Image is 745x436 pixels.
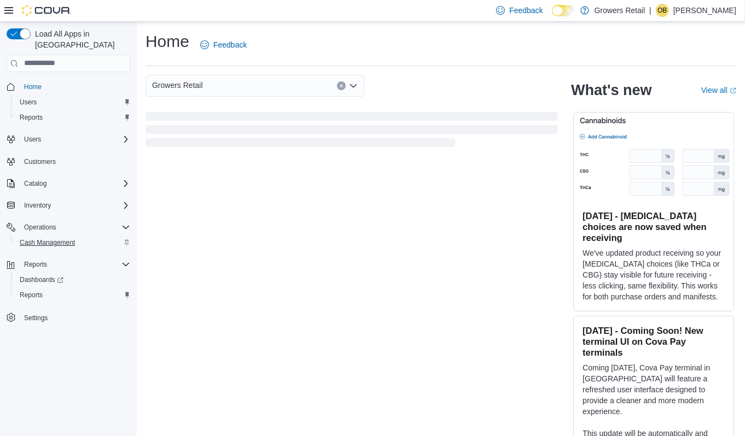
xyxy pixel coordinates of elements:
span: Settings [20,310,130,324]
button: Customers [2,154,135,169]
span: Loading [145,114,558,149]
p: | [649,4,651,17]
span: Reports [20,113,43,122]
span: Feedback [213,39,247,50]
a: Feedback [196,34,251,56]
button: Inventory [2,198,135,213]
span: Customers [24,157,56,166]
p: [PERSON_NAME] [673,4,736,17]
a: Customers [20,155,60,168]
a: View allExternal link [701,86,736,95]
button: Catalog [20,177,51,190]
span: Dashboards [15,273,130,286]
span: Users [20,98,37,107]
h3: [DATE] - Coming Soon! New terminal UI on Cova Pay terminals [583,325,725,358]
span: Cash Management [20,238,75,247]
button: Reports [2,257,135,272]
button: Home [2,79,135,95]
span: Dashboards [20,275,63,284]
button: Open list of options [349,81,358,90]
span: Operations [24,223,56,232]
span: Inventory [24,201,51,210]
button: Catalog [2,176,135,191]
a: Home [20,80,46,93]
span: Users [15,96,130,109]
div: Oliver Brierley [656,4,669,17]
a: Settings [20,311,52,325]
p: We've updated product receiving so your [MEDICAL_DATA] choices (like THCa or CBG) stay visible fo... [583,248,725,302]
p: Coming [DATE], Cova Pay terminal in [GEOGRAPHIC_DATA] will feature a refreshed user interface des... [583,362,725,417]
span: OB [657,4,667,17]
span: Settings [24,314,48,322]
h1: Home [145,31,189,52]
img: Cova [22,5,71,16]
span: Load All Apps in [GEOGRAPHIC_DATA] [31,28,130,50]
h2: What's new [571,81,651,99]
span: Users [24,135,41,144]
a: Dashboards [15,273,68,286]
button: Operations [20,221,61,234]
span: Cash Management [15,236,130,249]
button: Users [20,133,45,146]
button: Reports [11,110,135,125]
button: Cash Management [11,235,135,250]
span: Home [20,80,130,93]
button: Reports [11,287,135,303]
span: Inventory [20,199,130,212]
a: Reports [15,111,47,124]
span: Home [24,83,42,91]
span: Catalog [24,179,46,188]
span: Users [20,133,130,146]
p: Growers Retail [595,4,645,17]
span: Operations [20,221,130,234]
button: Inventory [20,199,55,212]
input: Dark Mode [552,5,575,16]
span: Reports [20,258,130,271]
span: Reports [20,291,43,299]
button: Settings [2,309,135,325]
span: Reports [15,288,130,302]
nav: Complex example [7,74,130,354]
a: Users [15,96,41,109]
button: Users [11,95,135,110]
span: Catalog [20,177,130,190]
button: Clear input [337,81,346,90]
span: Reports [24,260,47,269]
button: Reports [20,258,51,271]
button: Operations [2,220,135,235]
svg: External link [730,87,736,94]
button: Users [2,132,135,147]
a: Cash Management [15,236,79,249]
span: Feedback [509,5,543,16]
span: Reports [15,111,130,124]
span: Customers [20,155,130,168]
a: Reports [15,288,47,302]
span: Growers Retail [152,79,203,92]
h3: [DATE] - [MEDICAL_DATA] choices are now saved when receiving [583,210,725,243]
a: Dashboards [11,272,135,287]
